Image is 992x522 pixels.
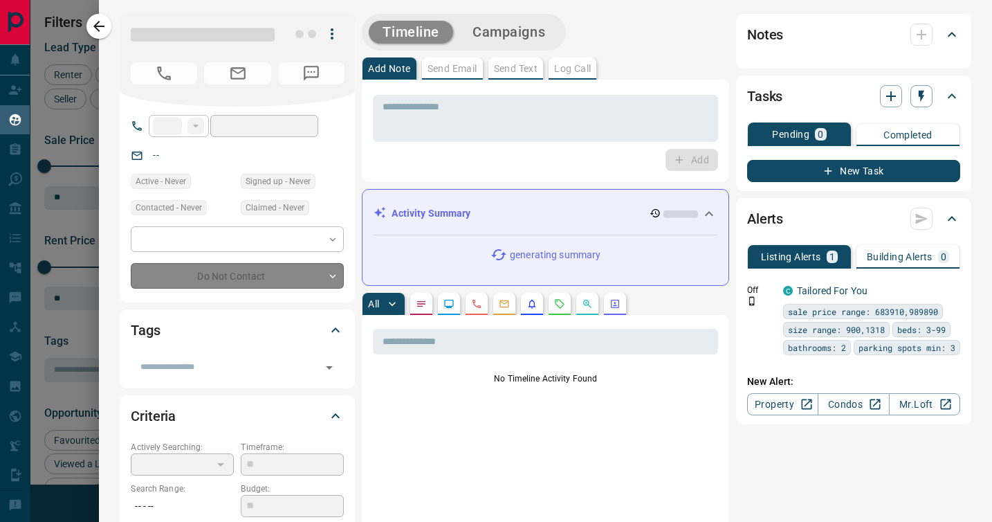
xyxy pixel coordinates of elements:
span: No Number [278,62,345,84]
h2: Notes [747,24,783,46]
h2: Criteria [131,405,176,427]
h2: Alerts [747,208,783,230]
button: Campaigns [459,21,559,44]
div: condos.ca [783,286,793,296]
div: Notes [747,18,960,51]
a: Mr.Loft [889,393,960,415]
p: No Timeline Activity Found [373,372,718,385]
p: -- - -- [131,495,234,518]
p: generating summary [510,248,600,262]
svg: Listing Alerts [526,298,538,309]
div: Tasks [747,80,960,113]
p: Off [747,284,775,296]
span: No Number [131,62,197,84]
div: Do Not Contact [131,263,344,289]
svg: Push Notification Only [747,296,757,306]
svg: Agent Actions [609,298,621,309]
p: Completed [883,130,933,140]
p: 1 [829,252,835,262]
a: Tailored For You [797,285,867,296]
span: bathrooms: 2 [788,341,846,354]
a: Condos [818,393,889,415]
svg: Emails [499,298,510,309]
span: Contacted - Never [136,201,202,215]
div: Criteria [131,399,344,433]
p: Building Alerts [867,252,933,262]
span: beds: 3-99 [897,323,946,336]
p: Timeframe: [241,441,344,453]
span: sale price range: 683910,989890 [788,305,938,318]
p: Pending [772,129,809,139]
span: parking spots min: 3 [858,341,955,354]
span: size range: 900,1318 [788,323,885,336]
svg: Opportunities [582,298,593,309]
p: Listing Alerts [761,252,821,262]
a: Property [747,393,818,415]
button: New Task [747,160,960,182]
svg: Notes [416,298,427,309]
p: 0 [941,252,946,262]
span: Claimed - Never [246,201,304,215]
div: Activity Summary [374,201,717,226]
p: All [368,299,379,309]
p: Search Range: [131,483,234,495]
p: 0 [818,129,823,139]
p: Activity Summary [392,206,470,221]
button: Open [320,358,339,377]
svg: Calls [471,298,482,309]
h2: Tasks [747,85,782,107]
p: Budget: [241,483,344,495]
span: Active - Never [136,174,186,188]
span: No Email [204,62,270,84]
p: Actively Searching: [131,441,234,453]
p: New Alert: [747,375,960,389]
button: Timeline [369,21,453,44]
span: Signed up - Never [246,174,311,188]
svg: Lead Browsing Activity [443,298,454,309]
h2: Tags [131,319,160,341]
svg: Requests [554,298,565,309]
p: Add Note [368,64,410,73]
div: Alerts [747,202,960,235]
div: Tags [131,314,344,347]
a: -- [153,150,158,161]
